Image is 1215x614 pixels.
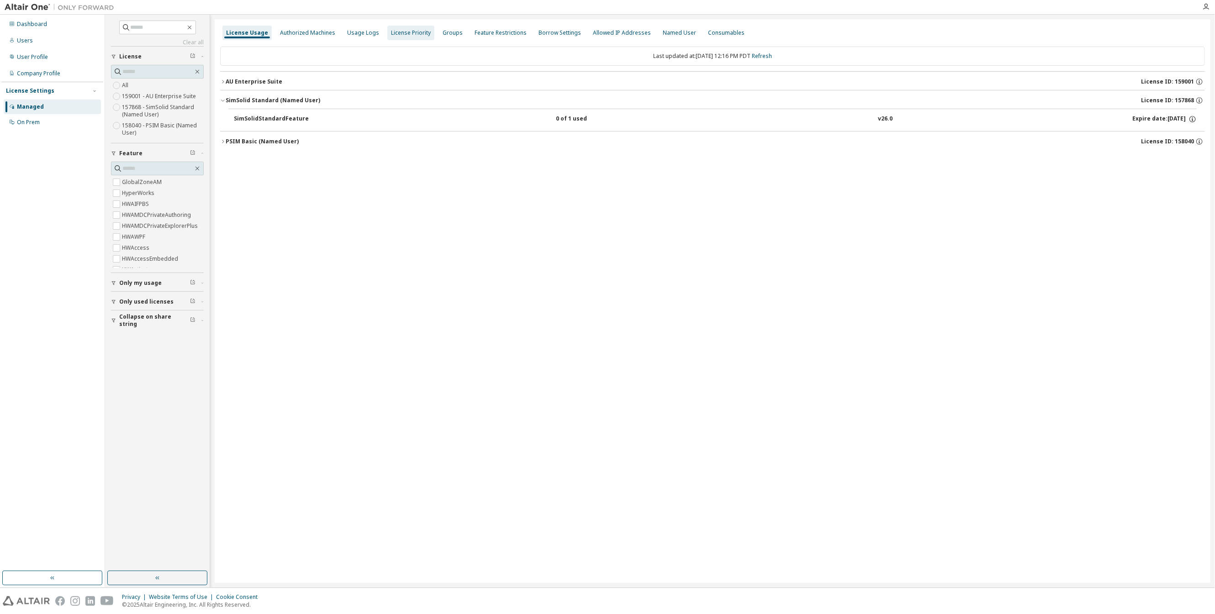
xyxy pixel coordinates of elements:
span: Clear filter [190,298,195,305]
div: Managed [17,103,44,110]
div: User Profile [17,53,48,61]
button: Only my usage [111,273,204,293]
label: HWAMDCPrivateExplorerPlus [122,220,200,231]
label: HWAccess [122,242,151,253]
a: Clear all [111,39,204,46]
button: PSIM Basic (Named User)License ID: 158040 [220,131,1205,152]
div: Company Profile [17,70,60,77]
div: Website Terms of Use [149,593,216,601]
div: Last updated at: [DATE] 12:16 PM PDT [220,47,1205,66]
span: License ID: 159001 [1141,78,1194,85]
span: Collapse on share string [119,313,190,328]
label: 159001 - AU Enterprise Suite [122,91,198,102]
span: License ID: 158040 [1141,138,1194,145]
img: facebook.svg [55,596,65,606]
button: Feature [111,143,204,163]
div: Privacy [122,593,149,601]
div: 0 of 1 used [556,115,638,123]
div: Cookie Consent [216,593,263,601]
span: License [119,53,142,60]
span: Clear filter [190,279,195,287]
span: Clear filter [190,150,195,157]
div: License Usage [226,29,268,37]
label: HyperWorks [122,188,156,199]
label: GlobalZoneAM [122,177,164,188]
div: License Settings [6,87,54,94]
span: Only used licenses [119,298,174,305]
button: SimSolidStandardFeature0 of 1 usedv26.0Expire date:[DATE] [234,109,1197,129]
img: altair_logo.svg [3,596,50,606]
span: License ID: 157868 [1141,97,1194,104]
div: Users [17,37,33,44]
label: All [122,80,130,91]
button: Collapse on share string [111,310,204,331]
button: AU Enterprise SuiteLicense ID: 159001 [220,72,1205,92]
img: instagram.svg [70,596,80,606]
div: Usage Logs [347,29,379,37]
div: Feature Restrictions [475,29,527,37]
img: youtube.svg [100,596,114,606]
div: Dashboard [17,21,47,28]
span: Only my usage [119,279,162,287]
label: HWAWPF [122,231,147,242]
div: Allowed IP Addresses [593,29,651,37]
label: 157868 - SimSolid Standard (Named User) [122,102,204,120]
a: Refresh [752,52,772,60]
div: Expire date: [DATE] [1132,115,1197,123]
div: PSIM Basic (Named User) [226,138,299,145]
label: 158040 - PSIM Basic (Named User) [122,120,204,138]
img: linkedin.svg [85,596,95,606]
span: Feature [119,150,143,157]
div: Consumables [708,29,745,37]
div: Named User [663,29,696,37]
div: AU Enterprise Suite [226,78,282,85]
img: Altair One [5,3,119,12]
div: v26.0 [878,115,893,123]
div: Authorized Machines [280,29,335,37]
div: Borrow Settings [539,29,581,37]
span: Clear filter [190,53,195,60]
p: © 2025 Altair Engineering, Inc. All Rights Reserved. [122,601,263,609]
button: Only used licenses [111,292,204,312]
div: Groups [443,29,463,37]
div: License Priority [391,29,431,37]
button: SimSolid Standard (Named User)License ID: 157868 [220,90,1205,110]
button: License [111,47,204,67]
label: HWActivate [122,264,153,275]
span: Clear filter [190,317,195,324]
div: SimSolid Standard (Named User) [226,97,320,104]
div: SimSolidStandardFeature [234,115,316,123]
div: On Prem [17,119,40,126]
label: HWAMDCPrivateAuthoring [122,210,193,220]
label: HWAIFPBS [122,199,151,210]
label: HWAccessEmbedded [122,253,180,264]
